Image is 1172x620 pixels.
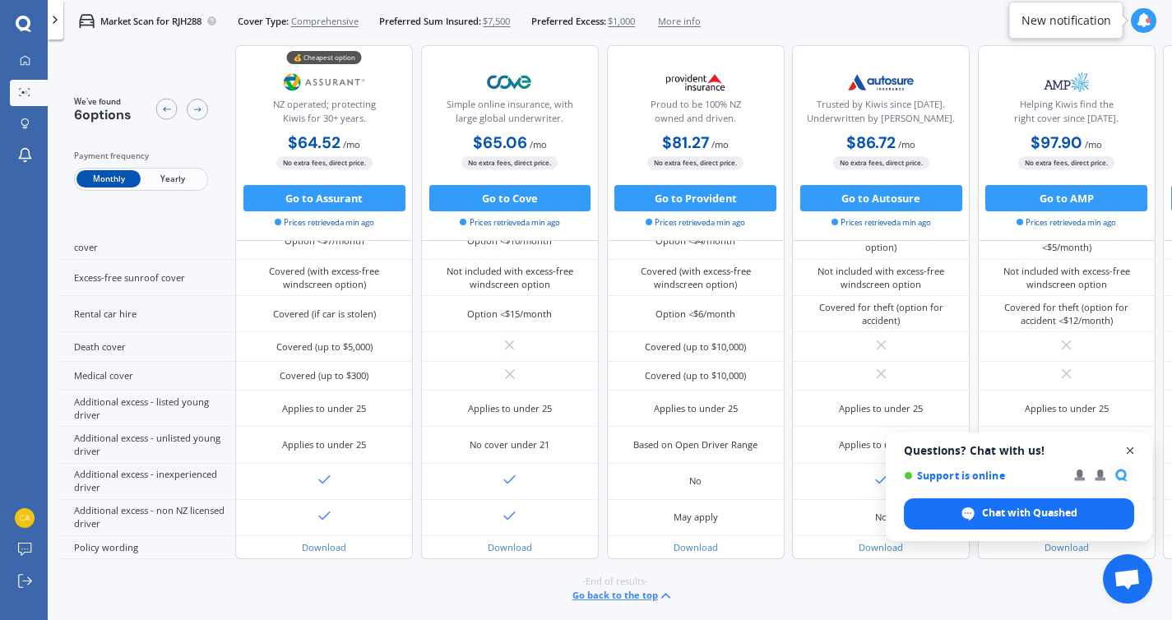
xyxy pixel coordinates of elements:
div: Additional excess - unlisted young driver [58,427,235,463]
span: / mo [530,138,547,150]
div: Covered for theft (option for accident) [802,301,960,327]
a: Download [674,541,718,553]
span: No extra fees, direct price. [833,157,929,169]
div: Excess-free sunroof cover [58,260,235,296]
button: Go to Assurant [243,185,405,211]
span: / mo [343,138,360,150]
span: No extra fees, direct price. [461,157,558,169]
div: Applies to under 25 [654,402,738,415]
img: Cove.webp [466,66,554,99]
a: Download [1045,541,1089,553]
b: $86.72 [846,132,896,153]
p: Market Scan for RJH288 [100,15,202,28]
div: No [689,474,702,488]
div: Excess-free windscreen / glass cover [58,224,235,260]
b: $97.90 [1031,132,1082,153]
span: Preferred Excess: [531,15,606,28]
div: Based on Open Driver Range [633,438,757,451]
span: More info [658,15,701,28]
span: No extra fees, direct price. [647,157,744,169]
b: $81.27 [662,132,709,153]
div: Additional excess - inexperienced driver [58,464,235,500]
div: Not included with excess-free windscreen option [802,265,960,291]
span: Prices retrieved a min ago [275,217,374,229]
b: $65.06 [473,132,527,153]
div: Covered (if car is stolen) [273,308,376,321]
a: Download [859,541,903,553]
div: Trusted by Kiwis since [DATE]. Underwritten by [PERSON_NAME]. [804,98,958,131]
div: Medical cover [58,362,235,391]
div: Applies to under 25 [282,438,366,451]
span: -End of results- [582,575,648,588]
span: No extra fees, direct price. [1018,157,1114,169]
img: car.f15378c7a67c060ca3f3.svg [79,13,95,29]
span: Prices retrieved a min ago [1017,217,1116,229]
div: Covered (up to $10,000) [645,369,746,382]
div: Not included with excess-free windscreen option [431,265,589,291]
span: / mo [898,138,915,150]
div: Simple online insurance, with large global underwriter. [433,98,587,131]
span: Questions? Chat with us! [904,444,1134,457]
div: Covered for theft (option for accident <$12/month) [988,301,1146,327]
span: Monthly [76,171,141,188]
span: Prices retrieved a min ago [832,217,931,229]
span: Chat with Quashed [982,506,1077,521]
div: 💰 Cheapest option [287,52,362,65]
div: Proud to be 100% NZ owned and driven. [618,98,772,131]
span: No extra fees, direct price. [276,157,373,169]
a: Open chat [1103,554,1152,604]
button: Go to Autosure [800,185,962,211]
span: Comprehensive [291,15,359,28]
div: Rental car hire [58,296,235,332]
span: / mo [1085,138,1102,150]
img: Autosure.webp [837,66,924,99]
span: We've found [74,96,132,108]
div: Applies to under 25 [1025,402,1109,415]
div: Applies to under 25 [839,438,923,451]
div: Death cover [58,332,235,361]
div: Applies to under 25 [282,402,366,415]
div: Not included with excess-free windscreen option [988,265,1146,291]
button: Go to Provident [614,185,776,211]
div: Policy wording [58,536,235,559]
span: Preferred Sum Insured: [379,15,481,28]
div: Applies to under 25 [468,402,552,415]
a: Download [488,541,532,553]
span: Chat with Quashed [904,498,1134,530]
b: $64.52 [288,132,340,153]
span: Support is online [904,470,1063,482]
div: Option <$15/month [467,308,552,321]
span: $7,500 [483,15,510,28]
span: Yearly [141,171,205,188]
div: Additional excess - listed young driver [58,391,235,427]
span: Prices retrieved a min ago [460,217,559,229]
div: Option <$6/month [655,308,735,321]
div: NZ operated; protecting Kiwis for 30+ years. [247,98,401,131]
div: Covered (with excess-free windscreen option) [246,265,404,291]
div: Covered (up to $5,000) [276,340,373,354]
div: No [875,511,887,524]
div: Covered (up to $300) [280,369,368,382]
img: c7b72295e677e1c8d8cb65de3ea7740e [15,508,35,528]
div: Helping Kiwis find the right cover since [DATE]. [989,98,1144,131]
span: / mo [711,138,729,150]
span: Prices retrieved a min ago [646,217,745,229]
img: AMP.webp [1023,66,1110,99]
div: Covered (up to $10,000) [645,340,746,354]
img: Assurant.png [281,66,368,99]
div: Payment frequency [74,150,208,163]
div: New notification [1021,12,1111,29]
div: Applies to under 25 [839,402,923,415]
span: Cover Type: [238,15,289,28]
span: $1,000 [608,15,635,28]
span: 6 options [74,106,132,123]
button: Go back to the top [572,588,674,604]
div: Covered (with excess-free windscreen option) [617,265,775,291]
div: No cover under 21 [470,438,549,451]
div: May apply [674,511,718,524]
img: Provident.png [652,66,739,99]
button: Go to AMP [985,185,1147,211]
div: Additional excess - non NZ licensed driver [58,500,235,536]
a: Download [302,541,346,553]
button: Go to Cove [429,185,591,211]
